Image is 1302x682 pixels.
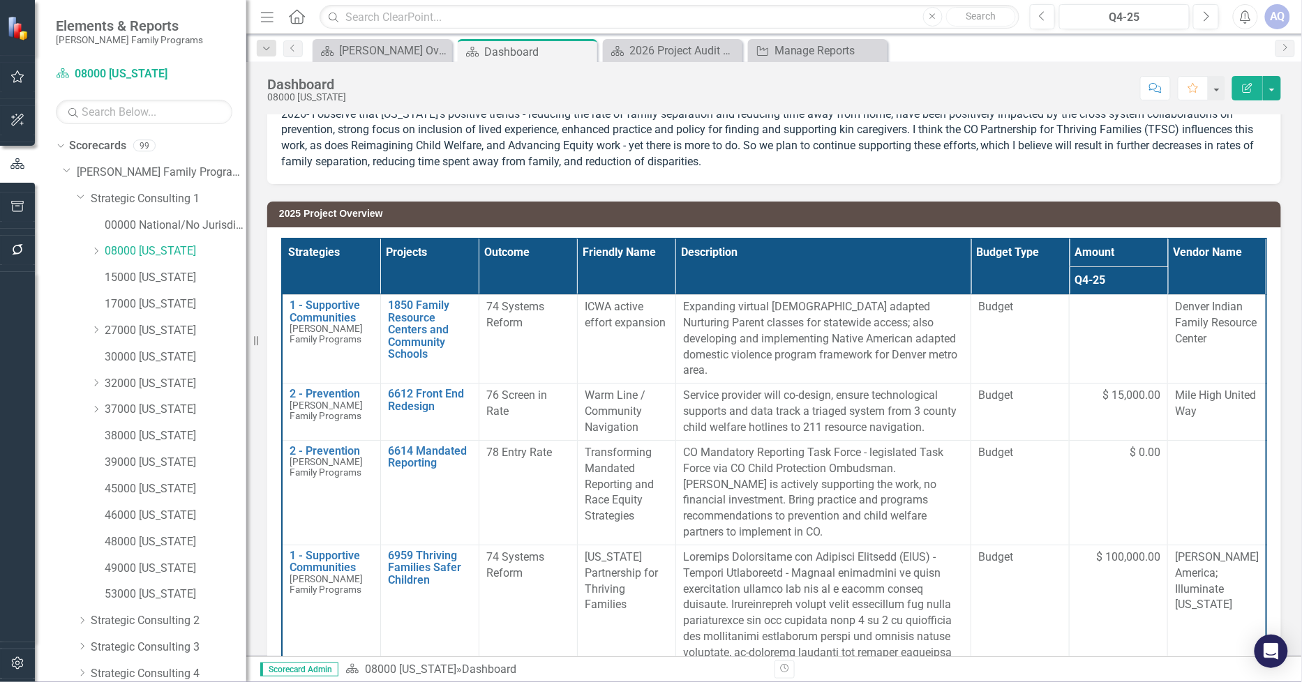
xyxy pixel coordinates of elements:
button: Q4-25 [1059,4,1190,29]
span: Budget [978,388,1062,404]
td: Double-Click to Edit Right Click for Context Menu [380,440,479,545]
div: » [345,662,764,678]
span: ICWA active effort expansion [585,300,666,329]
h3: 2025 Project Overview [279,209,1274,219]
div: [PERSON_NAME] Overview [339,42,449,59]
a: 45000 [US_STATE] [105,481,246,497]
span: Search [966,10,996,22]
td: Double-Click to Edit [1168,440,1266,545]
button: AQ [1265,4,1290,29]
input: Search ClearPoint... [320,5,1019,29]
td: Double-Click to Edit [1070,440,1168,545]
span: Budget [978,550,1062,566]
a: 2026 Project Audit Dashboard [606,42,739,59]
span: [PERSON_NAME] Family Programs [290,456,363,478]
span: $ 100,000.00 [1096,550,1160,566]
span: Scorecard Admin [260,662,338,676]
a: [PERSON_NAME] Overview [316,42,449,59]
div: Open Intercom Messenger [1255,635,1288,668]
a: 15000 [US_STATE] [105,270,246,286]
span: Warm Line / Community Navigation [585,388,645,434]
td: Double-Click to Edit [577,384,675,441]
span: [PERSON_NAME] Family Programs [290,400,363,421]
div: 08000 [US_STATE] [267,92,346,103]
div: Manage Reports [775,42,884,59]
a: 08000 [US_STATE] [365,662,456,676]
span: 74 Systems Reform [486,550,544,579]
a: 32000 [US_STATE] [105,376,246,392]
a: 1850 Family Resource Centers and Community Schools [388,299,472,361]
div: 99 [133,140,156,152]
div: Dashboard [267,77,346,92]
a: Manage Reports [751,42,884,59]
span: [PERSON_NAME] America; Illuminate [US_STATE] [1175,550,1259,612]
a: 38000 [US_STATE] [105,428,246,444]
a: 6614 Mandated Reporting [388,445,472,469]
td: Double-Click to Edit [479,384,577,441]
span: $ 0.00 [1130,445,1160,461]
a: [PERSON_NAME] Family Programs [77,165,246,181]
td: Double-Click to Edit Right Click for Context Menu [380,295,479,384]
td: Double-Click to Edit Right Click for Context Menu [282,384,380,441]
a: 48000 [US_STATE] [105,534,246,550]
span: 74 Systems Reform [486,300,544,329]
a: 27000 [US_STATE] [105,323,246,339]
a: 08000 [US_STATE] [56,66,230,82]
a: 6612 Front End Redesign [388,388,472,412]
span: Denver Indian Family Resource Center [1175,300,1257,345]
td: Double-Click to Edit [971,440,1070,545]
button: Search [946,7,1016,26]
td: Double-Click to Edit [577,440,675,545]
a: 00000 National/No Jurisdiction (SC1) [105,218,246,234]
td: Double-Click to Edit Right Click for Context Menu [282,295,380,384]
a: 08000 [US_STATE] [105,243,246,259]
p: Expanding virtual [DEMOGRAPHIC_DATA] adapted Nurturing Parent classes for statewide access; also ... [683,299,964,379]
span: [US_STATE] Partnership for Thriving Families [585,550,658,612]
a: Strategic Consulting 4 [91,666,246,682]
span: 76 Screen in Rate [486,388,547,418]
td: Double-Click to Edit Right Click for Context Menu [380,384,479,441]
span: 78 Entry Rate [486,446,552,459]
p: CO Mandatory Reporting Task Force - legislated Task Force via CO Child Protection Ombudsman. [PER... [683,445,964,540]
a: Strategic Consulting 3 [91,639,246,656]
td: Double-Click to Edit Right Click for Context Menu [282,440,380,545]
td: Double-Click to Edit [1070,384,1168,441]
a: 46000 [US_STATE] [105,508,246,524]
a: Strategic Consulting 1 [91,191,246,207]
div: Dashboard [484,43,594,61]
span: $ 15,000.00 [1102,388,1160,404]
a: 2 - Prevention [290,445,373,457]
td: Double-Click to Edit [675,440,971,545]
td: Double-Click to Edit [1168,295,1266,384]
a: 6959 Thriving Families Safer Children [388,550,472,586]
div: Q4-25 [1064,9,1185,26]
td: Double-Click to Edit [971,384,1070,441]
td: Double-Click to Edit [479,295,577,384]
span: [PERSON_NAME] Family Programs [290,573,363,595]
span: Budget [978,445,1062,461]
img: ClearPoint Strategy [7,15,31,40]
span: Mile High United Way [1175,388,1256,418]
td: Double-Click to Edit [675,295,971,384]
p: Service provider will co-design, ensure technological supports and data track a triaged system fr... [683,388,964,436]
span: Elements & Reports [56,17,203,34]
a: 49000 [US_STATE] [105,561,246,577]
a: 53000 [US_STATE] [105,586,246,603]
a: 37000 [US_STATE] [105,402,246,418]
small: [PERSON_NAME] Family Programs [56,34,203,45]
td: Double-Click to Edit [577,295,675,384]
td: Double-Click to Edit [1070,295,1168,384]
a: 39000 [US_STATE] [105,455,246,471]
a: 1 - Supportive Communities [290,299,373,324]
a: 2 - Prevention [290,388,373,400]
a: Scorecards [69,138,126,154]
td: Double-Click to Edit [479,440,577,545]
a: 1 - Supportive Communities [290,550,373,574]
span: Transforming Mandated Reporting and Race Equity Strategies [585,446,654,522]
div: 2026 Project Audit Dashboard [629,42,739,59]
a: Strategic Consulting 2 [91,613,246,629]
td: Double-Click to Edit [675,384,971,441]
td: Double-Click to Edit [1168,384,1266,441]
a: 30000 [US_STATE] [105,349,246,365]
